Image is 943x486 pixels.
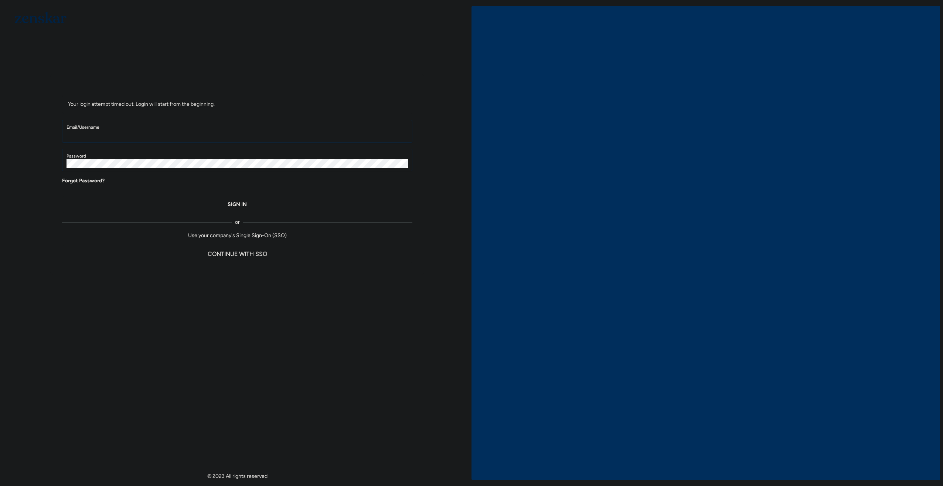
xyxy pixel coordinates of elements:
[62,232,412,239] p: Use your company's Single Sign-On (SSO)
[3,473,471,480] footer: © 2023 All rights reserved
[67,124,408,130] label: Email/Username
[62,177,105,185] a: Forgot Password?
[228,201,247,208] p: SIGN IN
[62,213,412,226] div: or
[67,153,408,159] label: Password
[62,196,412,213] button: SIGN IN
[62,245,412,263] button: CONTINUE WITH SSO
[15,12,67,23] img: 1OGAJ2xQqyY4LXKgY66KYq0eOWRCkrZdAb3gUhuVAqdWPZE9SRJmCz+oDMSn4zDLXe31Ii730ItAGKgCKgCCgCikA4Av8PJUP...
[62,95,412,114] div: Your login attempt timed out. Login will start from the beginning.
